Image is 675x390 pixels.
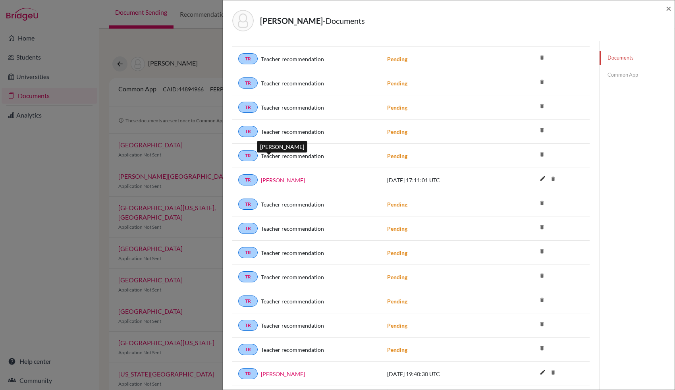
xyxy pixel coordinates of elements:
button: edit [536,173,550,185]
strong: Pending [387,249,407,256]
a: [PERSON_NAME] [261,370,305,378]
a: TR [238,199,258,210]
a: Documents [600,51,675,65]
i: edit [536,366,549,378]
a: TR [238,368,258,379]
a: TR [238,77,258,89]
strong: Pending [387,80,407,87]
a: TR [238,295,258,307]
span: [DATE] 17:11:01 UTC [387,177,440,183]
i: delete [536,100,548,112]
i: delete [536,124,548,136]
span: Teacher recommendation [261,55,324,63]
a: Common App [600,68,675,82]
i: delete [547,173,559,185]
a: TR [238,126,258,137]
strong: [PERSON_NAME] [260,16,323,25]
i: delete [536,270,548,282]
span: Teacher recommendation [261,152,324,160]
strong: Pending [387,346,407,353]
a: TR [238,174,258,185]
a: TR [238,102,258,113]
span: Teacher recommendation [261,321,324,330]
button: edit [536,367,550,379]
span: Teacher recommendation [261,249,324,257]
strong: Pending [387,298,407,305]
a: TR [238,344,258,355]
span: Teacher recommendation [261,346,324,354]
span: Teacher recommendation [261,273,324,281]
i: delete [536,52,548,64]
a: [PERSON_NAME] [261,176,305,184]
i: delete [536,294,548,306]
strong: Pending [387,274,407,280]
strong: Pending [387,104,407,111]
a: TR [238,320,258,331]
span: - Documents [323,16,365,25]
strong: Pending [387,201,407,208]
a: TR [238,247,258,258]
a: TR [238,150,258,161]
span: Teacher recommendation [261,200,324,209]
span: Teacher recommendation [261,224,324,233]
span: × [666,2,671,14]
i: delete [536,245,548,257]
i: delete [536,76,548,88]
div: [PERSON_NAME] [257,141,307,153]
button: Close [666,4,671,13]
a: TR [238,53,258,64]
strong: Pending [387,225,407,232]
a: TR [238,271,258,282]
span: Teacher recommendation [261,127,324,136]
strong: Pending [387,56,407,62]
i: delete [547,367,559,378]
i: edit [536,172,549,185]
strong: Pending [387,322,407,329]
a: TR [238,223,258,234]
span: Teacher recommendation [261,297,324,305]
i: delete [536,318,548,330]
i: delete [536,149,548,160]
span: Teacher recommendation [261,79,324,87]
span: [DATE] 19:40:30 UTC [387,371,440,377]
span: Teacher recommendation [261,103,324,112]
i: delete [536,197,548,209]
i: delete [536,221,548,233]
strong: Pending [387,128,407,135]
strong: Pending [387,153,407,159]
i: delete [536,342,548,354]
